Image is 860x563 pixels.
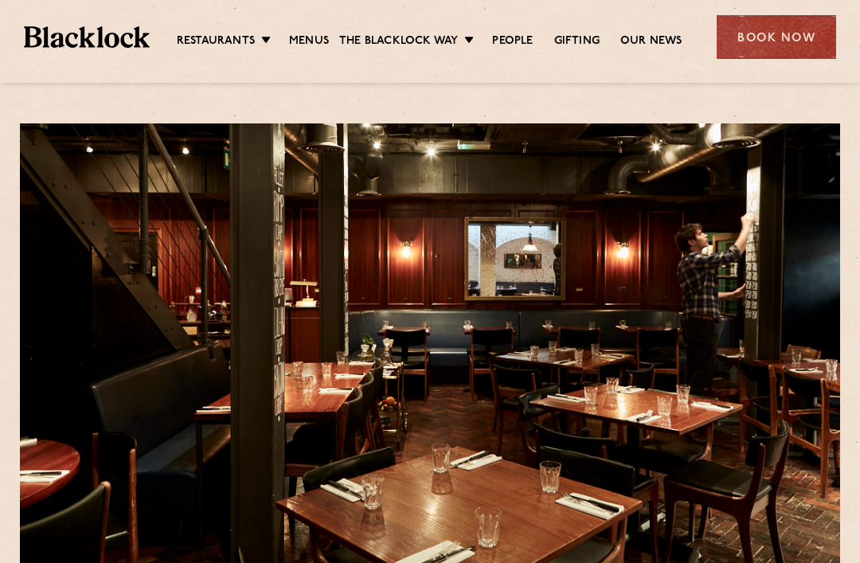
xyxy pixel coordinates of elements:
[620,33,682,49] a: Our News
[554,33,600,49] a: Gifting
[24,26,150,48] img: BL_Textured_Logo-footer-cropped.svg
[492,33,533,49] a: People
[339,33,458,49] a: The Blacklock Way
[177,33,255,49] a: Restaurants
[717,15,836,59] div: Book Now
[289,33,329,49] a: Menus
